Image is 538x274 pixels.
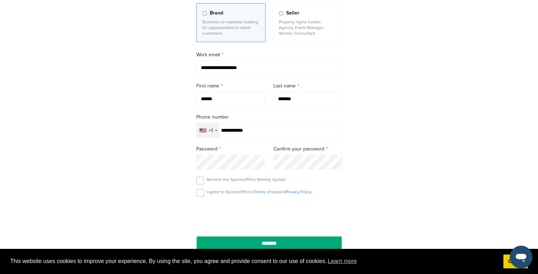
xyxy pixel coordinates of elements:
[503,255,528,269] a: dismiss cookie message
[202,11,207,16] input: Brand Business or marketer looking for opportunities to reach customers
[286,9,299,17] span: Seller
[10,256,498,267] span: This website uses cookies to improve your experience. By using the site, you agree and provide co...
[327,256,358,267] a: learn more about cookies
[210,9,223,17] span: Brand
[209,128,213,133] div: +1
[197,123,219,138] div: Selected country
[279,19,336,36] p: Property rights holder, Agency, Event Manager, Vendor, Consultant
[254,189,279,194] a: Terms of Use
[229,205,310,226] iframe: reCAPTCHA
[279,11,283,16] input: Seller Property rights holder, Agency, Event Manager, Vendor, Consultant
[202,19,260,36] p: Business or marketer looking for opportunities to reach customers
[273,145,342,153] label: Confirm your password
[196,51,342,59] label: Work email
[196,113,342,121] label: Phone number
[286,189,312,194] a: Privacy Policy
[207,177,286,182] p: Receive the SponsorPitch Weekly Update
[196,82,265,90] label: First name
[196,145,265,153] label: Password
[207,189,312,195] p: I agree to SponsorPitch’s and
[510,246,532,268] iframe: Button to launch messaging window
[273,82,342,90] label: Last name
